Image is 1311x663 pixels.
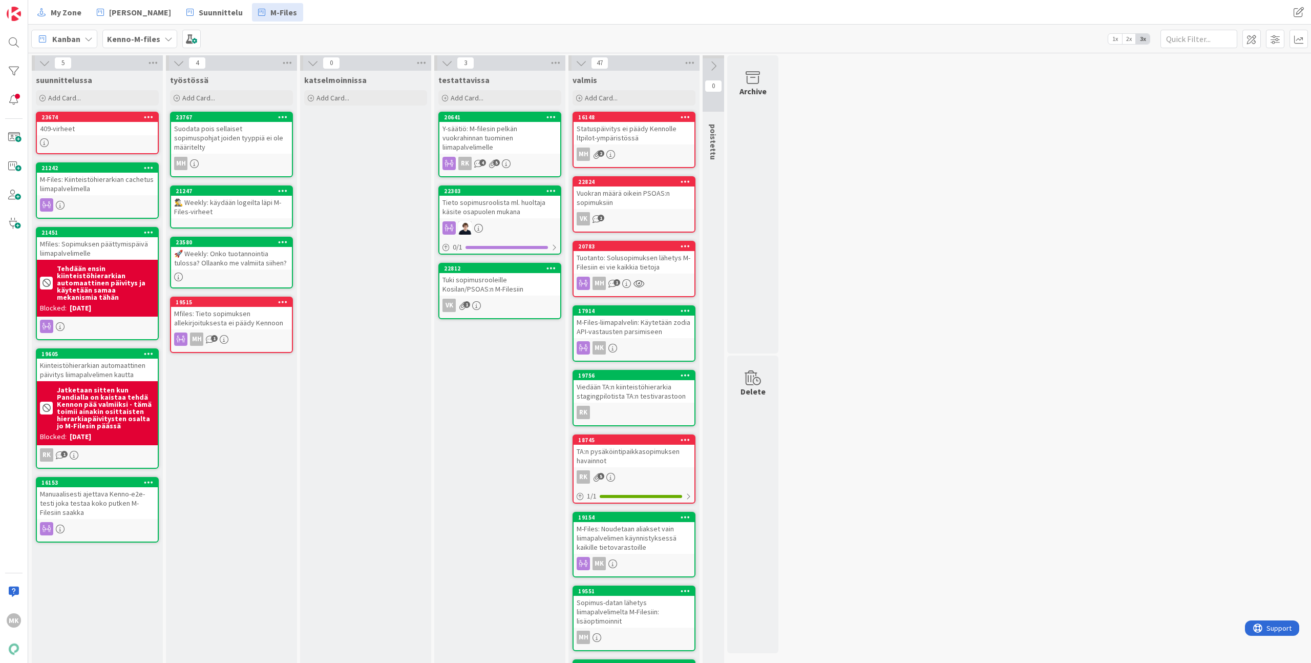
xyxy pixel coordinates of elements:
[574,587,694,596] div: 19551
[577,148,590,161] div: MH
[37,349,158,359] div: 19605
[439,122,560,154] div: Y-säätiö: M-filesin pelkän vuokrahinnan tuominen liimapalvelimelle
[479,159,486,166] span: 4
[37,349,158,381] div: 19605Kiinteistöhierarkian automaattinen päivitys liimapalvelimen kautta
[252,3,303,22] a: M-Files
[61,451,68,458] span: 1
[36,75,92,85] span: suunnittelussa
[739,85,767,97] div: Archive
[323,57,340,69] span: 0
[574,513,694,554] div: 19154M-Files: Noudetaan aliakset vain liimapalvelimen käynnistyksessä kaikille tietovarastoille
[51,6,81,18] span: My Zone
[1136,34,1150,44] span: 3x
[7,613,21,628] div: MK
[574,306,694,338] div: 17914M-Files-liimapalvelin: Käytetään zodia API-vastausten parsimiseen
[577,212,590,225] div: VK
[1160,30,1237,48] input: Quick Filter...
[40,431,67,442] div: Blocked:
[574,113,694,144] div: 16148Statuspäivitys ei päädy Kennolle ltpilot-ympäristössä
[593,277,606,290] div: MH
[574,316,694,338] div: M-Files-liimapalvelin: Käytetään zodia API-vastausten parsimiseen
[174,157,187,170] div: MH
[574,436,694,467] div: 18745TA:n pysäköintipaikkasopimuksen havainnot
[598,215,604,221] span: 1
[37,113,158,122] div: 23674
[439,241,560,254] div: 0/1
[171,113,292,154] div: 23767Suodata pois sellaiset sopimuspohjat joiden tyyppiä ei ole määritelty
[578,437,694,444] div: 18745
[741,385,766,398] div: Delete
[444,114,560,121] div: 20641
[171,157,292,170] div: MH
[591,57,608,69] span: 47
[7,642,21,656] img: avatar
[574,148,694,161] div: MH
[574,306,694,316] div: 17914
[52,33,80,45] span: Kanban
[439,187,560,218] div: 22303Tieto sopimusroolista ml. huoltaja käsite osapuolen mukana
[438,75,490,85] span: testattavissa
[180,3,249,22] a: Suunnittelu
[37,448,158,462] div: RK
[614,279,620,286] span: 1
[171,247,292,270] div: 🚀 Weekly: Onko tuotannointia tulossa? Ollaanko me valmiita siihen?
[109,6,171,18] span: [PERSON_NAME]
[37,478,158,487] div: 16153
[574,631,694,644] div: MH
[41,479,158,486] div: 16153
[107,34,160,44] b: Kenno-M-files
[574,470,694,484] div: RK
[574,490,694,503] div: 1/1
[37,487,158,519] div: Manuaalisesti ajettava Kenno-e2e-testi joka testaa koko putken M-Filesiin saakka
[598,150,604,157] span: 2
[176,114,292,121] div: 23767
[578,114,694,121] div: 16148
[439,264,560,273] div: 22812
[37,237,158,260] div: Mfiles: Sopimuksen päättymispäivä liimapalvelimelle
[574,177,694,187] div: 22824
[708,124,718,160] span: poistettu
[41,114,158,121] div: 23674
[57,386,155,429] b: Jatketaan sitten kun Pandialla on kaistaa tehdä Kennon pää valmiiksi - tämä toimii ainakin ositta...
[577,631,590,644] div: MH
[457,57,474,69] span: 3
[578,514,694,521] div: 19154
[439,157,560,170] div: RK
[578,588,694,595] div: 19551
[439,264,560,296] div: 22812Tuki sopimusrooleille Kosilan/PSOAS:n M-Filesiin
[442,299,456,312] div: VK
[37,163,158,173] div: 21242
[574,522,694,554] div: M-Files: Noudetaan aliakset vain liimapalvelimen käynnistyksessä kaikille tietovarastoille
[37,173,158,195] div: M-Files: Kiinteistöhierarkian cachetus liimapalvelimella
[199,6,243,18] span: Suunnittelu
[37,228,158,260] div: 21451Mfiles: Sopimuksen päättymispäivä liimapalvelimelle
[577,406,590,419] div: RK
[40,303,67,314] div: Blocked:
[574,122,694,144] div: Statuspäivitys ei päädy Kennolle ltpilot-ympäristössä
[171,196,292,218] div: 🕵️‍♂️ Weekly: käydään logeilta läpi M-Files-virheet
[176,299,292,306] div: 19515
[70,431,91,442] div: [DATE]
[574,212,694,225] div: VK
[22,2,47,14] span: Support
[574,557,694,570] div: MK
[574,242,694,251] div: 20783
[574,406,694,419] div: RK
[171,238,292,270] div: 23580🚀 Weekly: Onko tuotannointia tulossa? Ollaanko me valmiita siihen?
[316,93,349,102] span: Add Card...
[176,188,292,195] div: 21247
[439,113,560,154] div: 20641Y-säätiö: M-filesin pelkän vuokrahinnan tuominen liimapalvelimelle
[211,335,218,342] span: 1
[574,251,694,274] div: Tuotanto: Solusopimuksen lähetys M-Filesiin ei vie kaikkia tietoja
[573,75,597,85] span: valmis
[439,196,560,218] div: Tieto sopimusroolista ml. huoltaja käsite osapuolen mukana
[439,187,560,196] div: 22303
[578,178,694,185] div: 22824
[463,301,470,308] span: 1
[574,242,694,274] div: 20783Tuotanto: Solusopimuksen lähetys M-Filesiin ei vie kaikkia tietoja
[270,6,297,18] span: M-Files
[574,177,694,209] div: 22824Vuokran määrä oikein PSOAS:n sopimuksiin
[37,228,158,237] div: 21451
[578,243,694,250] div: 20783
[37,478,158,519] div: 16153Manuaalisesti ajettava Kenno-e2e-testi joka testaa koko putken M-Filesiin saakka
